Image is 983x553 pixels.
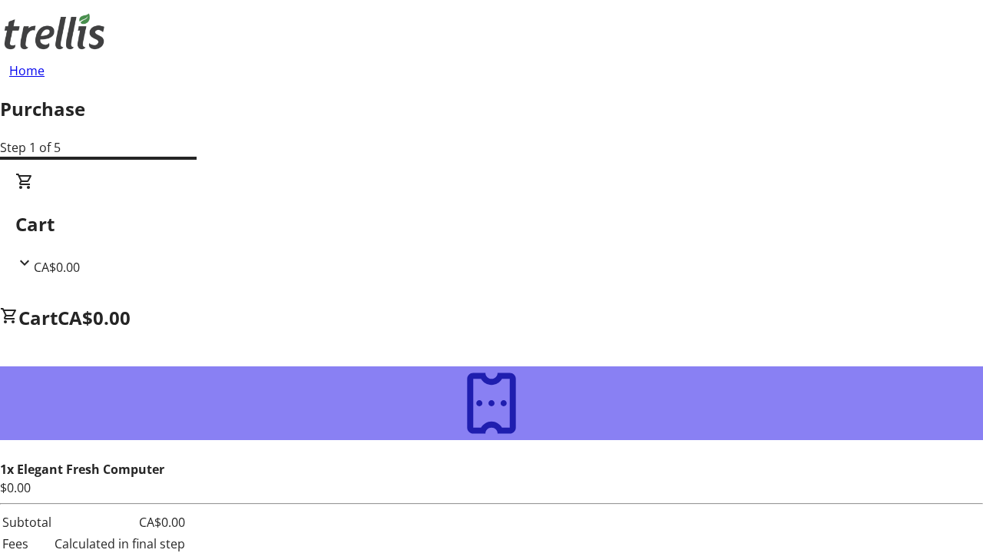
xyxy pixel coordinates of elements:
[34,259,80,276] span: CA$0.00
[58,305,131,330] span: CA$0.00
[15,172,968,276] div: CartCA$0.00
[15,210,968,238] h2: Cart
[18,305,58,330] span: Cart
[2,512,52,532] td: Subtotal
[54,512,186,532] td: CA$0.00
